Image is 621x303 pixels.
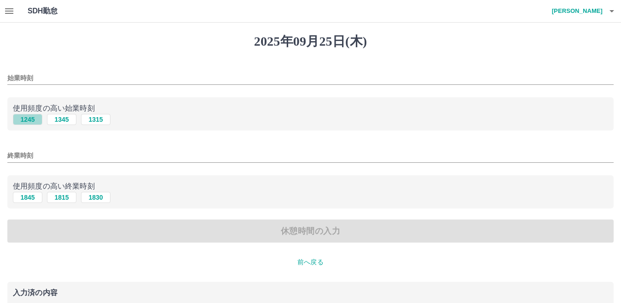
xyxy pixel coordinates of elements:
[7,257,614,267] p: 前へ戻る
[13,103,608,114] p: 使用頻度の高い始業時刻
[7,34,614,49] h1: 2025年09月25日(木)
[47,192,76,203] button: 1815
[81,192,110,203] button: 1830
[13,192,42,203] button: 1845
[13,289,608,297] p: 入力済の内容
[81,114,110,125] button: 1315
[13,181,608,192] p: 使用頻度の高い終業時刻
[13,114,42,125] button: 1245
[47,114,76,125] button: 1345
